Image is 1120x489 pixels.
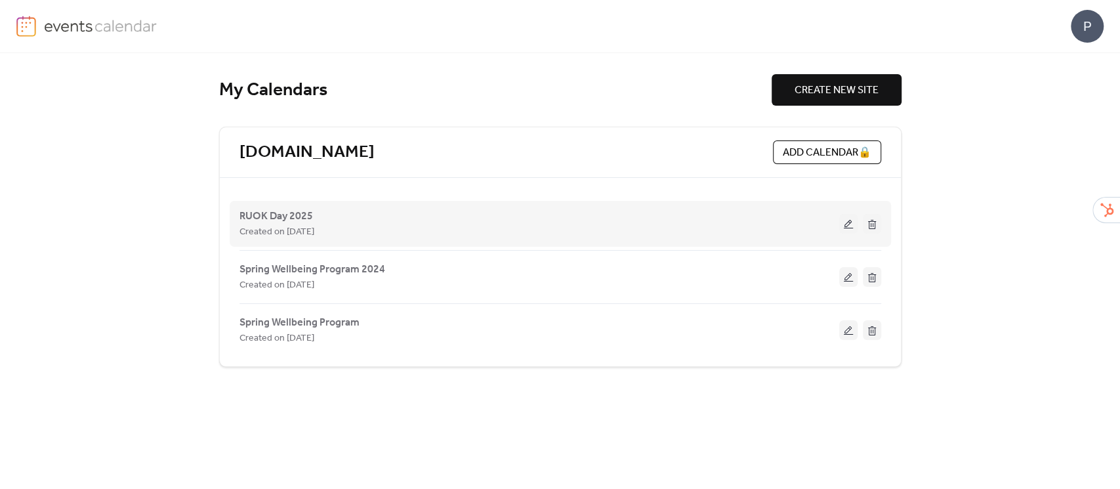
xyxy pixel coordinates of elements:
span: Created on [DATE] [239,224,314,240]
a: [DOMAIN_NAME] [239,142,375,163]
img: logo-type [44,16,157,35]
a: Spring Wellbeing Program 2024 [239,266,385,273]
a: Spring Wellbeing Program [239,319,360,326]
span: Created on [DATE] [239,278,314,293]
a: RUOK Day 2025 [239,213,313,220]
div: My Calendars [219,79,772,102]
span: RUOK Day 2025 [239,209,313,224]
span: Spring Wellbeing Program 2024 [239,262,385,278]
span: Created on [DATE] [239,331,314,347]
span: Spring Wellbeing Program [239,315,360,331]
span: CREATE NEW SITE [795,83,879,98]
div: P [1071,10,1104,43]
button: CREATE NEW SITE [772,74,902,106]
img: logo [16,16,36,37]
